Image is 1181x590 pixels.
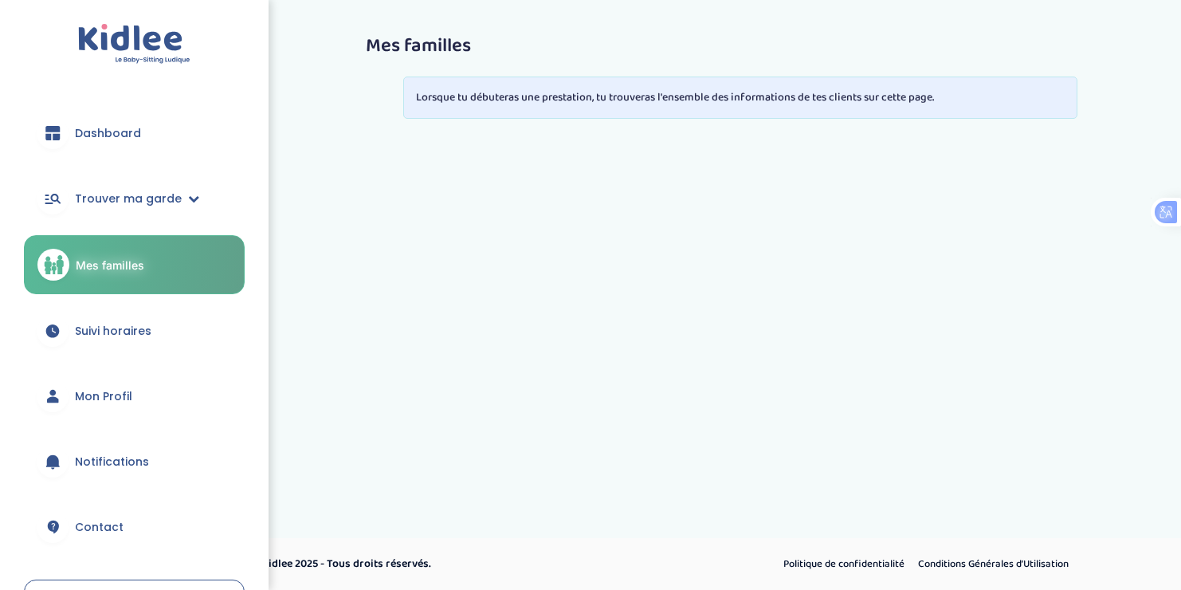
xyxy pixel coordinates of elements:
[75,323,151,340] span: Suivi horaires
[76,257,144,273] span: Mes familles
[24,302,245,360] a: Suivi horaires
[75,191,182,207] span: Trouver ma garde
[416,89,1065,106] p: Lorsque tu débuteras une prestation, tu trouveras l'ensemble des informations de tes clients sur ...
[24,104,245,162] a: Dashboard
[912,554,1074,575] a: Conditions Générales d’Utilisation
[366,36,1115,57] h3: Mes familles
[24,170,245,227] a: Trouver ma garde
[75,454,149,470] span: Notifications
[78,24,190,65] img: logo.svg
[24,498,245,556] a: Contact
[24,368,245,425] a: Mon Profil
[24,235,245,294] a: Mes familles
[75,519,124,536] span: Contact
[75,388,132,405] span: Mon Profil
[24,433,245,490] a: Notifications
[778,554,910,575] a: Politique de confidentialité
[252,556,658,572] p: © Kidlee 2025 - Tous droits réservés.
[75,125,141,142] span: Dashboard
